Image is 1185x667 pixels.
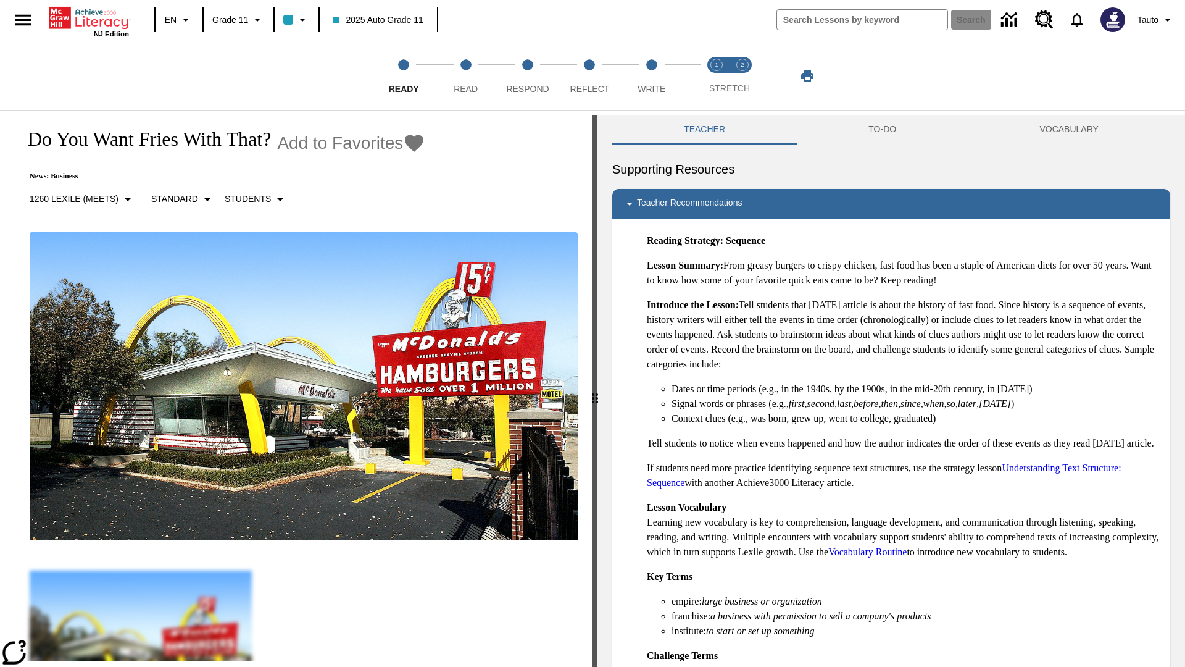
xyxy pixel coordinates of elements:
[1133,9,1180,31] button: Profile/Settings
[1137,14,1158,27] span: Tauto
[881,398,898,409] em: then
[789,398,805,409] em: first
[725,42,760,110] button: Stretch Respond step 2 of 2
[900,398,921,409] em: since
[671,594,1160,609] li: empire:
[207,9,270,31] button: Grade: Grade 11, Select a grade
[612,189,1170,219] div: Teacher Recommendations
[146,188,220,211] button: Scaffolds, Standard
[647,571,692,582] strong: Key Terms
[430,42,501,110] button: Read step 2 of 5
[947,398,955,409] em: so
[828,547,907,557] a: Vocabulary Routine
[1061,4,1093,36] a: Notifications
[709,83,750,93] span: STRETCH
[671,411,1160,426] li: Context clues (e.g., was born, grew up, went to college, graduated)
[647,461,1160,490] p: If students need more practice identifying sequence text structures, use the strategy lesson with...
[647,235,723,246] strong: Reading Strategy:
[368,42,439,110] button: Ready step 1 of 5
[454,84,478,94] span: Read
[923,398,944,409] em: when
[492,42,563,110] button: Respond step 3 of 5
[616,42,688,110] button: Write step 5 of 5
[212,14,248,27] span: Grade 11
[706,626,815,636] em: to start or set up something
[612,115,797,145] button: Teacher
[389,84,419,94] span: Ready
[777,10,947,30] input: search field
[854,398,878,409] em: before
[638,84,665,94] span: Write
[15,172,425,181] p: News: Business
[637,196,742,211] p: Teacher Recommendations
[671,624,1160,639] li: institute:
[220,188,293,211] button: Select Student
[30,193,118,206] p: 1260 Lexile (Meets)
[278,9,315,31] button: Class color is light blue. Change class color
[165,14,177,27] span: EN
[151,193,198,206] p: Standard
[333,14,423,27] span: 2025 Auto Grade 11
[570,84,610,94] span: Reflect
[647,502,726,513] strong: Lesson Vocabulary
[25,188,140,211] button: Select Lexile, 1260 Lexile (Meets)
[647,650,718,661] strong: Challenge Terms
[958,398,976,409] em: later
[30,232,578,541] img: One of the first McDonald's stores, with the iconic red sign and golden arches.
[612,159,1170,179] h6: Supporting Resources
[968,115,1170,145] button: VOCABULARY
[671,609,1160,624] li: franchise:
[647,260,723,271] strong: Lesson Summary:
[741,62,744,68] text: 2
[979,398,1011,409] em: [DATE]
[702,596,822,606] em: large business or organization
[647,300,739,310] strong: Introduce the Lesson:
[671,396,1160,411] li: Signal words or phrases (e.g., , , , , , , , , , )
[671,382,1160,396] li: Dates or time periods (e.g., in the 1940s, by the 1900s, in the mid-20th century, in [DATE])
[710,611,931,621] em: a business with permission to sell a company's products
[715,62,718,68] text: 1
[647,298,1160,372] p: Tell students that [DATE] article is about the history of fast food. Since history is a sequence ...
[1100,7,1125,32] img: Avatar
[277,132,425,154] button: Add to Favorites - Do You Want Fries With That?
[797,115,968,145] button: TO-DO
[592,115,597,667] div: Press Enter or Spacebar and then press right and left arrow keys to move the slider
[159,9,199,31] button: Language: EN, Select a language
[1028,3,1061,36] a: Resource Center, Will open in new tab
[647,463,1121,488] a: Understanding Text Structure: Sequence
[647,500,1160,560] p: Learning new vocabulary is key to comprehension, language development, and communication through ...
[506,84,549,94] span: Respond
[699,42,734,110] button: Stretch Read step 1 of 2
[597,115,1185,667] div: activity
[554,42,625,110] button: Reflect step 4 of 5
[647,436,1160,451] p: Tell students to notice when events happened and how the author indicates the order of these even...
[807,398,834,409] em: second
[837,398,851,409] em: last
[225,193,271,206] p: Students
[612,115,1170,145] div: Instructional Panel Tabs
[994,3,1028,37] a: Data Center
[49,4,129,38] div: Home
[647,258,1160,288] p: From greasy burgers to crispy chicken, fast food has been a staple of American diets for over 50 ...
[726,235,765,246] strong: Sequence
[277,133,403,153] span: Add to Favorites
[15,128,271,151] h1: Do You Want Fries With That?
[5,2,41,38] button: Open side menu
[788,65,827,87] button: Print
[1093,4,1133,36] button: Select a new avatar
[94,30,129,38] span: NJ Edition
